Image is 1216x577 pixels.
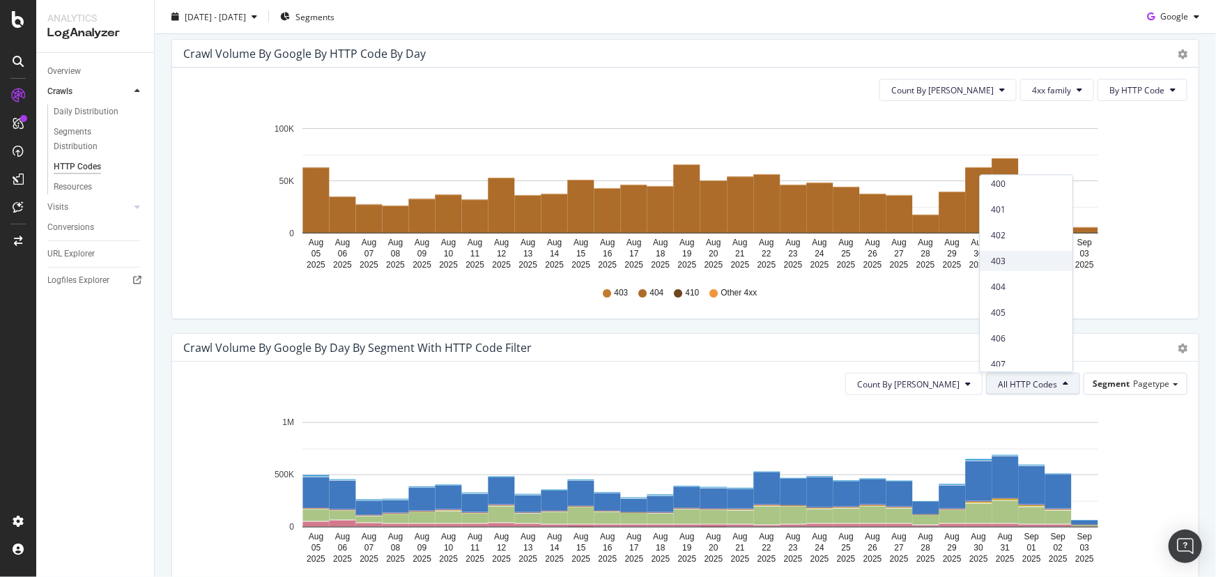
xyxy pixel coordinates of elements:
[47,273,144,288] a: Logfiles Explorer
[1098,79,1187,101] button: By HTTP Code
[991,332,1061,345] span: 406
[47,84,72,99] div: Crawls
[948,543,957,553] text: 29
[757,554,776,564] text: 2025
[47,247,95,261] div: URL Explorer
[815,249,824,259] text: 24
[417,543,427,553] text: 09
[465,260,484,270] text: 2025
[494,532,509,541] text: Aug
[986,373,1080,395] button: All HTTP Codes
[364,249,374,259] text: 07
[1077,532,1093,541] text: Sep
[837,260,856,270] text: 2025
[892,532,907,541] text: Aug
[785,238,800,247] text: Aug
[682,249,692,259] text: 19
[547,238,562,247] text: Aug
[1178,344,1187,353] div: gear
[47,11,143,25] div: Analytics
[895,543,905,553] text: 27
[678,554,697,564] text: 2025
[309,238,323,247] text: Aug
[1024,532,1040,541] text: Sep
[709,249,718,259] text: 20
[574,238,588,247] text: Aug
[863,260,882,270] text: 2025
[388,238,403,247] text: Aug
[759,532,774,541] text: Aug
[971,532,986,541] text: Aug
[183,112,1178,274] svg: A chart.
[918,238,933,247] text: Aug
[391,543,401,553] text: 08
[1080,543,1090,553] text: 03
[653,532,668,541] text: Aug
[54,160,144,174] a: HTTP Codes
[468,532,482,541] text: Aug
[275,124,294,134] text: 100K
[47,200,68,215] div: Visits
[943,260,962,270] text: 2025
[183,406,1178,568] div: A chart.
[415,532,429,541] text: Aug
[810,260,829,270] text: 2025
[1051,532,1066,541] text: Sep
[991,281,1061,293] span: 404
[969,260,988,270] text: 2025
[47,25,143,41] div: LogAnalyzer
[54,105,144,119] a: Daily Distribution
[492,260,511,270] text: 2025
[545,554,564,564] text: 2025
[550,249,560,259] text: 14
[1075,260,1094,270] text: 2025
[1169,530,1202,563] div: Open Intercom Messenger
[788,543,798,553] text: 23
[653,238,668,247] text: Aug
[444,249,454,259] text: 10
[678,260,697,270] text: 2025
[603,249,613,259] text: 16
[879,79,1017,101] button: Count By [PERSON_NAME]
[441,532,456,541] text: Aug
[845,373,983,395] button: Count By [PERSON_NAME]
[649,287,663,299] span: 404
[1109,84,1164,96] span: By HTTP Code
[439,260,458,270] text: 2025
[492,554,511,564] text: 2025
[338,249,348,259] text: 06
[295,10,334,22] span: Segments
[275,470,294,480] text: 500K
[865,532,880,541] text: Aug
[54,105,118,119] div: Daily Distribution
[599,554,617,564] text: 2025
[629,543,639,553] text: 17
[599,260,617,270] text: 2025
[576,249,586,259] text: 15
[891,84,994,96] span: Count By Day
[916,260,935,270] text: 2025
[54,180,92,194] div: Resources
[183,341,532,355] div: Crawl Volume by google by Day by Segment with HTTP Code Filter
[415,238,429,247] text: Aug
[998,532,1013,541] text: Aug
[991,358,1061,371] span: 407
[732,532,747,541] text: Aug
[839,238,854,247] text: Aug
[54,180,144,194] a: Resources
[364,543,374,553] text: 07
[916,554,935,564] text: 2025
[47,273,109,288] div: Logfiles Explorer
[626,532,641,541] text: Aug
[625,554,644,564] text: 2025
[600,238,615,247] text: Aug
[890,260,909,270] text: 2025
[892,238,907,247] text: Aug
[842,249,852,259] text: 25
[1054,543,1063,553] text: 02
[521,532,535,541] text: Aug
[289,229,294,238] text: 0
[857,378,960,390] span: Count By Day
[815,543,824,553] text: 24
[465,554,484,564] text: 2025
